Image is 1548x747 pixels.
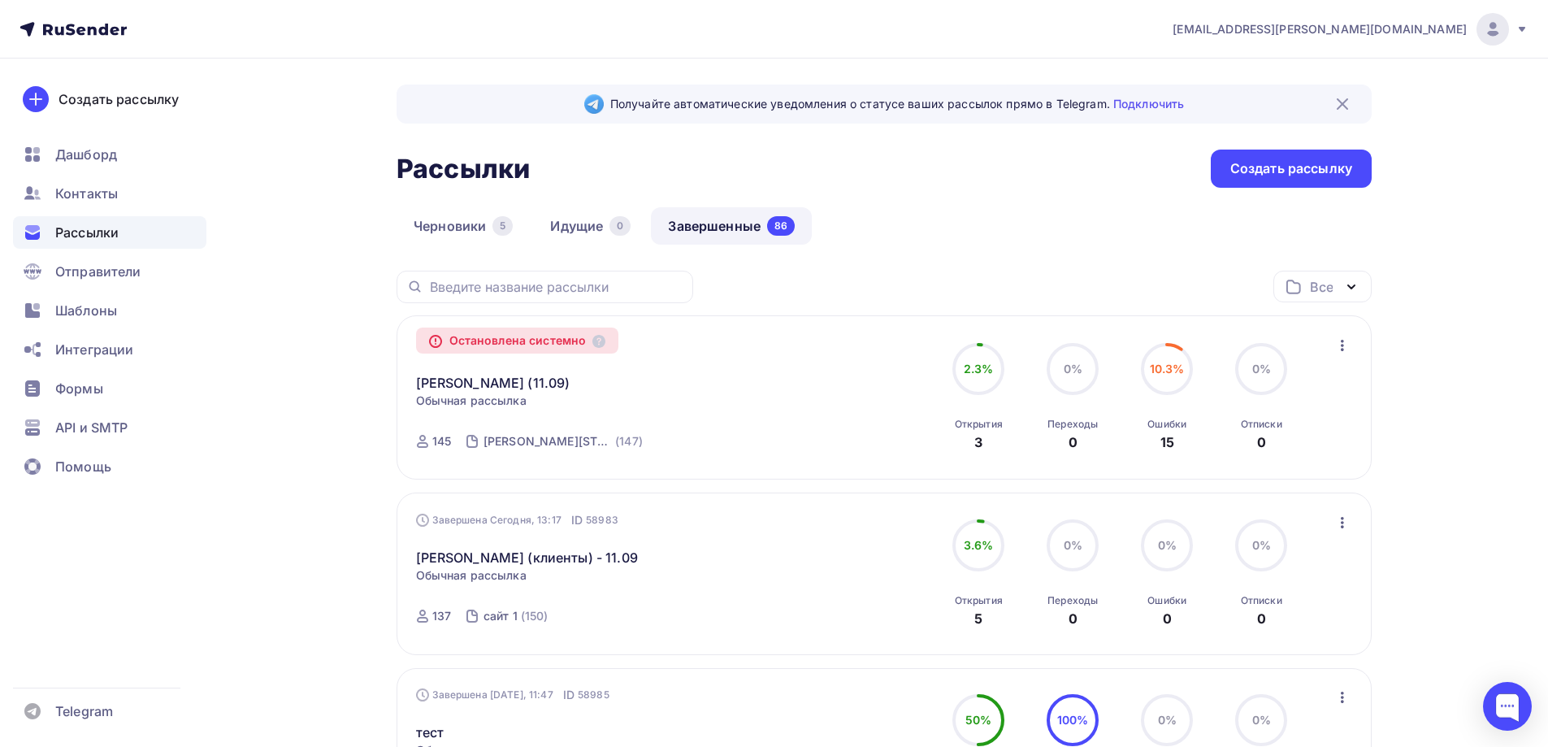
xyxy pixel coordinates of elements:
[974,432,982,452] div: 3
[1150,362,1185,376] span: 10.3%
[55,379,103,398] span: Формы
[416,687,609,703] div: Завершена [DATE], 11:47
[483,608,518,624] div: сайт 1
[1310,277,1333,297] div: Все
[1158,538,1177,552] span: 0%
[651,207,812,245] a: Завершенные86
[1252,362,1271,376] span: 0%
[533,207,648,245] a: Идущие0
[521,608,549,624] div: (150)
[571,512,583,528] span: ID
[1057,713,1089,727] span: 100%
[55,340,133,359] span: Интеграции
[955,418,1003,431] div: Открытия
[397,207,530,245] a: Черновики5
[1158,713,1177,727] span: 0%
[416,548,638,567] a: [PERSON_NAME] (клиенты) - 11.09
[1147,594,1186,607] div: Ошибки
[955,594,1003,607] div: Открытия
[964,362,994,376] span: 2.3%
[1173,13,1528,46] a: [EMAIL_ADDRESS][PERSON_NAME][DOMAIN_NAME]
[1113,97,1184,111] a: Подключить
[1069,432,1078,452] div: 0
[55,701,113,721] span: Telegram
[13,177,206,210] a: Контакты
[1252,713,1271,727] span: 0%
[55,223,119,242] span: Рассылки
[482,603,550,629] a: сайт 1 (150)
[416,512,618,528] div: Завершена Сегодня, 13:17
[492,216,513,236] div: 5
[1252,538,1271,552] span: 0%
[1230,159,1352,178] div: Создать рассылку
[578,687,609,703] span: 58985
[55,145,117,164] span: Дашборд
[13,138,206,171] a: Дашборд
[416,373,570,393] a: [PERSON_NAME] (11.09)
[615,433,643,450] div: (147)
[1064,538,1082,552] span: 0%
[1173,21,1467,37] span: [EMAIL_ADDRESS][PERSON_NAME][DOMAIN_NAME]
[13,294,206,327] a: Шаблоны
[55,184,118,203] span: Контакты
[1147,418,1186,431] div: Ошибки
[1241,594,1282,607] div: Отписки
[1257,432,1266,452] div: 0
[482,428,644,454] a: [PERSON_NAME][STREET_ADDRESS] (147)
[13,255,206,288] a: Отправители
[1064,362,1082,376] span: 0%
[55,457,111,476] span: Помощь
[965,713,991,727] span: 50%
[1160,432,1174,452] div: 15
[609,216,631,236] div: 0
[416,723,444,742] a: тест
[430,278,683,296] input: Введите название рассылки
[432,433,451,450] div: 145
[1273,271,1372,302] button: Все
[432,608,451,624] div: 137
[1047,418,1098,431] div: Переходы
[1257,609,1266,628] div: 0
[1069,609,1078,628] div: 0
[59,89,179,109] div: Создать рассылку
[416,567,527,584] span: Обычная рассылка
[397,153,530,185] h2: Рассылки
[964,538,994,552] span: 3.6%
[586,512,618,528] span: 58983
[563,687,575,703] span: ID
[55,301,117,320] span: Шаблоны
[13,372,206,405] a: Формы
[584,94,604,114] img: Telegram
[416,328,619,354] div: Остановлена системно
[1241,418,1282,431] div: Отписки
[55,262,141,281] span: Отправители
[1047,594,1098,607] div: Переходы
[483,433,612,450] div: [PERSON_NAME][STREET_ADDRESS]
[416,393,527,409] span: Обычная рассылка
[1163,609,1172,628] div: 0
[55,418,128,437] span: API и SMTP
[974,609,982,628] div: 5
[610,96,1184,112] span: Получайте автоматические уведомления о статусе ваших рассылок прямо в Telegram.
[767,216,795,236] div: 86
[13,216,206,249] a: Рассылки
